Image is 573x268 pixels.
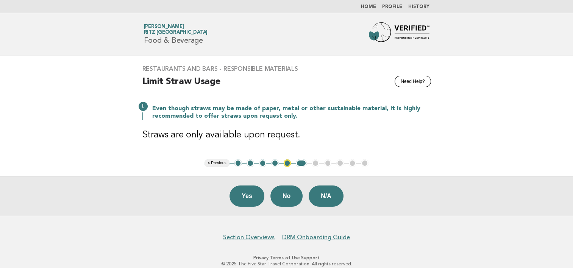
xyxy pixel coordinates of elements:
button: 3 [259,159,267,167]
h3: Straws are only available upon request. [142,129,431,141]
button: 1 [234,159,242,167]
button: Need Help? [395,76,431,87]
button: N/A [309,185,343,207]
p: © 2025 The Five Star Travel Corporation. All rights reserved. [55,261,518,267]
img: Forbes Travel Guide [369,22,429,47]
span: Ritz [GEOGRAPHIC_DATA] [144,30,208,35]
h2: Limit Straw Usage [142,76,431,94]
button: Yes [230,185,264,207]
button: 5 [284,159,291,167]
button: 2 [247,159,254,167]
h3: Restaurants and Bars - Responsible Materials [142,65,431,73]
a: [PERSON_NAME]Ritz [GEOGRAPHIC_DATA] [144,24,208,35]
button: 6 [296,159,307,167]
a: DRM Onboarding Guide [282,234,350,241]
a: Terms of Use [270,255,300,260]
a: Profile [382,5,402,9]
a: Privacy [253,255,269,260]
button: < Previous [205,159,229,167]
button: No [270,185,303,207]
p: Even though straws may be made of paper, metal or other sustainable material, it is highly recomm... [152,105,431,120]
h1: Food & Beverage [144,25,208,44]
a: Home [361,5,376,9]
a: Support [301,255,320,260]
p: · · [55,255,518,261]
button: 4 [271,159,279,167]
a: Section Overviews [223,234,275,241]
a: History [408,5,429,9]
